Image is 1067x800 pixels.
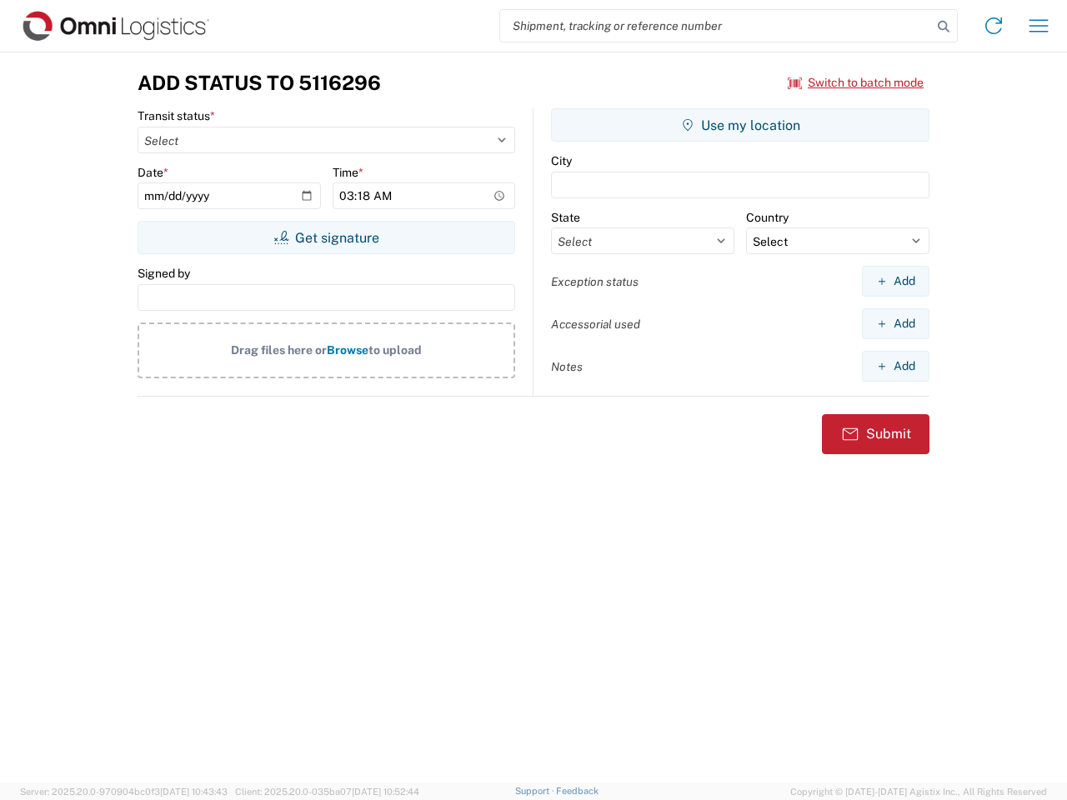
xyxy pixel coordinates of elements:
[160,787,228,797] span: [DATE] 10:43:43
[551,317,640,332] label: Accessorial used
[231,343,327,357] span: Drag files here or
[551,153,572,168] label: City
[551,210,580,225] label: State
[551,274,639,289] label: Exception status
[368,343,422,357] span: to upload
[235,787,419,797] span: Client: 2025.20.0-035ba07
[746,210,789,225] label: Country
[556,786,599,796] a: Feedback
[862,308,929,339] button: Add
[138,108,215,123] label: Transit status
[327,343,368,357] span: Browse
[551,108,929,142] button: Use my location
[551,359,583,374] label: Notes
[788,69,924,97] button: Switch to batch mode
[790,784,1047,799] span: Copyright © [DATE]-[DATE] Agistix Inc., All Rights Reserved
[138,165,168,180] label: Date
[822,414,929,454] button: Submit
[138,266,190,281] label: Signed by
[500,10,932,42] input: Shipment, tracking or reference number
[515,786,557,796] a: Support
[862,266,929,297] button: Add
[138,71,381,95] h3: Add Status to 5116296
[352,787,419,797] span: [DATE] 10:52:44
[138,221,515,254] button: Get signature
[20,787,228,797] span: Server: 2025.20.0-970904bc0f3
[862,351,929,382] button: Add
[333,165,363,180] label: Time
